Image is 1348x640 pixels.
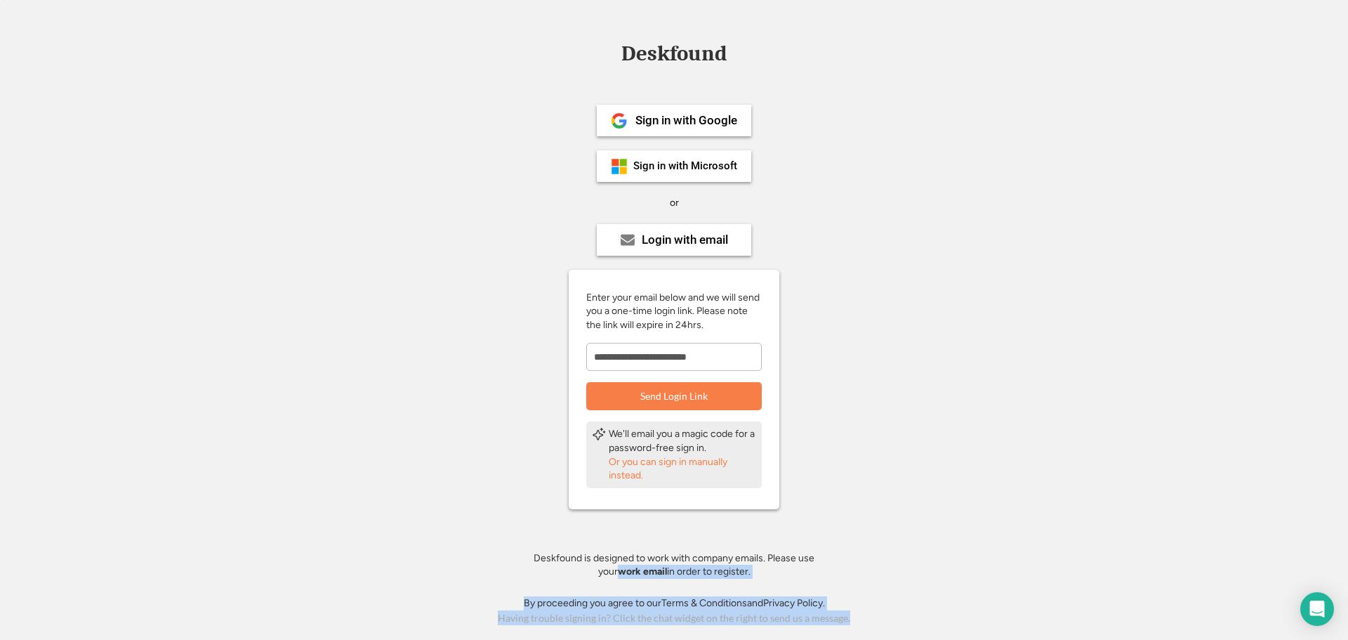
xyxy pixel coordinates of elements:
div: or [670,196,679,210]
div: We'll email you a magic code for a password-free sign in. [609,427,756,455]
div: Deskfound [614,43,734,65]
div: Enter your email below and we will send you a one-time login link. Please note the link will expi... [586,291,762,332]
div: Login with email [642,234,728,246]
div: Open Intercom Messenger [1300,592,1334,626]
button: Send Login Link [586,382,762,410]
a: Terms & Conditions [661,597,747,609]
div: By proceeding you agree to our and [524,596,825,610]
div: Sign in with Google [635,115,737,126]
div: Or you can sign in manually instead. [609,455,756,483]
strong: work email [618,566,667,577]
img: 1024px-Google__G__Logo.svg.png [611,112,628,129]
div: Sign in with Microsoft [633,161,737,171]
img: ms-symbollockup_mssymbol_19.png [611,158,628,175]
a: Privacy Policy. [763,597,825,609]
div: Deskfound is designed to work with company emails. Please use your in order to register. [516,551,832,579]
